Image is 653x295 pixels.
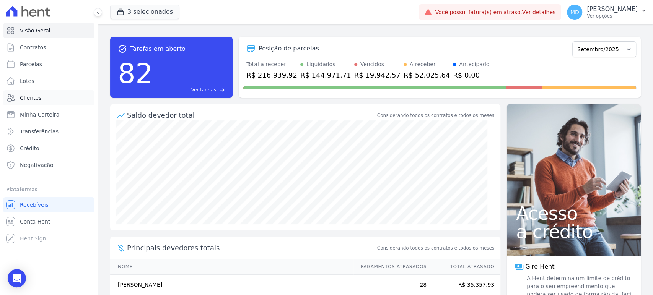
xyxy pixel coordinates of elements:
a: Clientes [3,90,94,105]
div: R$ 144.971,71 [300,70,351,80]
span: Principais devedores totais [127,243,376,253]
a: Conta Hent [3,214,94,229]
div: Antecipado [459,60,489,68]
button: MD [PERSON_NAME] Ver opções [561,2,653,23]
div: 82 [118,53,153,93]
a: Ver tarefas east [156,86,225,93]
a: Crédito [3,141,94,156]
span: a crédito [516,222,632,241]
button: 3 selecionados [110,5,179,19]
span: Minha Carteira [20,111,59,118]
span: task_alt [118,44,127,53]
span: Você possui fatura(s) em atraso. [435,8,555,16]
div: Total a receber [246,60,297,68]
a: Recebíveis [3,197,94,212]
a: Ver detalhes [522,9,556,15]
div: R$ 19.942,57 [354,70,401,80]
span: Tarefas em aberto [130,44,186,53]
a: Minha Carteira [3,107,94,122]
a: Transferências [3,124,94,139]
p: [PERSON_NAME] [587,5,638,13]
div: Considerando todos os contratos e todos os meses [377,112,494,119]
span: Lotes [20,77,34,85]
span: Recebíveis [20,201,49,209]
div: A receber [410,60,436,68]
span: Considerando todos os contratos e todos os meses [377,245,494,251]
th: Pagamentos Atrasados [353,259,427,275]
span: Clientes [20,94,41,102]
p: Ver opções [587,13,638,19]
div: R$ 0,00 [453,70,489,80]
div: Open Intercom Messenger [8,269,26,287]
span: Crédito [20,144,39,152]
a: Negativação [3,157,94,173]
span: Acesso [516,204,632,222]
div: Vencidos [360,60,384,68]
div: Posição de parcelas [259,44,319,53]
span: MD [570,10,579,15]
div: R$ 52.025,64 [404,70,450,80]
div: Saldo devedor total [127,110,376,120]
span: east [219,87,225,93]
a: Parcelas [3,57,94,72]
span: Negativação [20,161,54,169]
a: Visão Geral [3,23,94,38]
div: Plataformas [6,185,91,194]
div: R$ 216.939,92 [246,70,297,80]
a: Contratos [3,40,94,55]
span: Parcelas [20,60,42,68]
span: Conta Hent [20,218,50,225]
span: Visão Geral [20,27,50,34]
a: Lotes [3,73,94,89]
th: Total Atrasado [427,259,500,275]
span: Ver tarefas [191,86,216,93]
th: Nome [110,259,353,275]
span: Transferências [20,128,59,135]
div: Liquidados [306,60,335,68]
span: Giro Hent [525,262,554,271]
span: Contratos [20,44,46,51]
